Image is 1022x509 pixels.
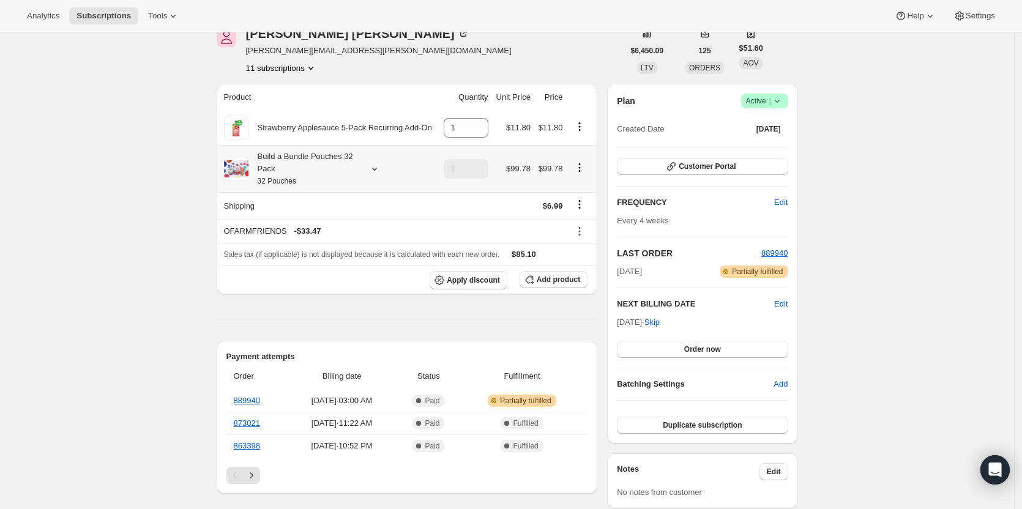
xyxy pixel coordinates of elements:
[746,95,783,107] span: Active
[749,121,788,138] button: [DATE]
[226,351,588,363] h2: Payment attempts
[537,275,580,284] span: Add product
[539,164,563,173] span: $99.78
[217,28,236,47] span: JENNIFER BERGLUND
[907,11,923,21] span: Help
[226,116,247,140] img: product img
[759,463,788,480] button: Edit
[617,95,635,107] h2: Plan
[631,46,663,56] span: $6,450.09
[570,161,589,174] button: Product actions
[617,158,788,175] button: Customer Portal
[506,164,531,173] span: $99.78
[258,177,296,185] small: 32 Pouches
[290,440,394,452] span: [DATE] · 10:52 PM
[699,46,711,56] span: 125
[684,344,721,354] span: Order now
[617,247,761,259] h2: LAST ORDER
[761,248,788,258] a: 889940
[217,192,439,219] th: Shipping
[294,225,321,237] span: - $33.47
[570,120,589,133] button: Product actions
[430,271,507,289] button: Apply discount
[234,418,260,428] a: 873021
[464,370,580,382] span: Fulfillment
[425,396,439,406] span: Paid
[966,11,995,21] span: Settings
[766,374,795,394] button: Add
[20,7,67,24] button: Analytics
[543,201,563,210] span: $6.99
[492,84,534,111] th: Unit Price
[692,42,718,59] button: 125
[637,313,667,332] button: Skip
[226,363,287,390] th: Order
[769,96,770,106] span: |
[617,266,642,278] span: [DATE]
[617,378,774,390] h6: Batching Settings
[439,84,491,111] th: Quantity
[425,418,439,428] span: Paid
[732,267,783,277] span: Partially fulfilled
[539,123,563,132] span: $11.80
[756,124,781,134] span: [DATE]
[290,395,394,407] span: [DATE] · 03:00 AM
[644,316,660,329] span: Skip
[679,162,736,171] span: Customer Portal
[641,64,654,72] span: LTV
[534,84,567,111] th: Price
[743,59,758,67] span: AOV
[290,370,394,382] span: Billing date
[767,193,795,212] button: Edit
[739,42,763,54] span: $51.60
[617,196,774,209] h2: FREQUENCY
[224,250,500,259] span: Sales tax (if applicable) is not displayed because it is calculated with each new order.
[774,378,788,390] span: Add
[76,11,131,21] span: Subscriptions
[401,370,457,382] span: Status
[767,467,781,477] span: Edit
[617,341,788,358] button: Order now
[447,275,500,285] span: Apply discount
[27,11,59,21] span: Analytics
[617,216,669,225] span: Every 4 weeks
[617,417,788,434] button: Duplicate subscription
[234,396,260,405] a: 889940
[617,123,664,135] span: Created Date
[887,7,943,24] button: Help
[617,318,660,327] span: [DATE] ·
[148,11,167,21] span: Tools
[570,198,589,211] button: Shipping actions
[624,42,671,59] button: $6,450.09
[774,196,788,209] span: Edit
[617,298,774,310] h2: NEXT BILLING DATE
[617,463,759,480] h3: Notes
[500,396,551,406] span: Partially fulfilled
[246,45,512,57] span: [PERSON_NAME][EMAIL_ADDRESS][PERSON_NAME][DOMAIN_NAME]
[663,420,742,430] span: Duplicate subscription
[520,271,587,288] button: Add product
[248,122,432,134] div: Strawberry Applesauce 5-Pack Recurring Add-On
[248,150,359,187] div: Build a Bundle Pouches 32 Pack
[506,123,531,132] span: $11.80
[946,7,1002,24] button: Settings
[224,225,563,237] div: OFARMFRIENDS
[243,467,260,484] button: Next
[512,250,536,259] span: $85.10
[425,441,439,451] span: Paid
[774,298,788,310] button: Edit
[246,28,469,40] div: [PERSON_NAME] [PERSON_NAME]
[980,455,1010,485] div: Open Intercom Messenger
[761,247,788,259] button: 889940
[290,417,394,429] span: [DATE] · 11:22 AM
[513,441,538,451] span: Fulfilled
[617,488,702,497] span: No notes from customer
[513,418,538,428] span: Fulfilled
[234,441,260,450] a: 863398
[69,7,138,24] button: Subscriptions
[689,64,720,72] span: ORDERS
[246,62,317,74] button: Product actions
[226,467,588,484] nav: Pagination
